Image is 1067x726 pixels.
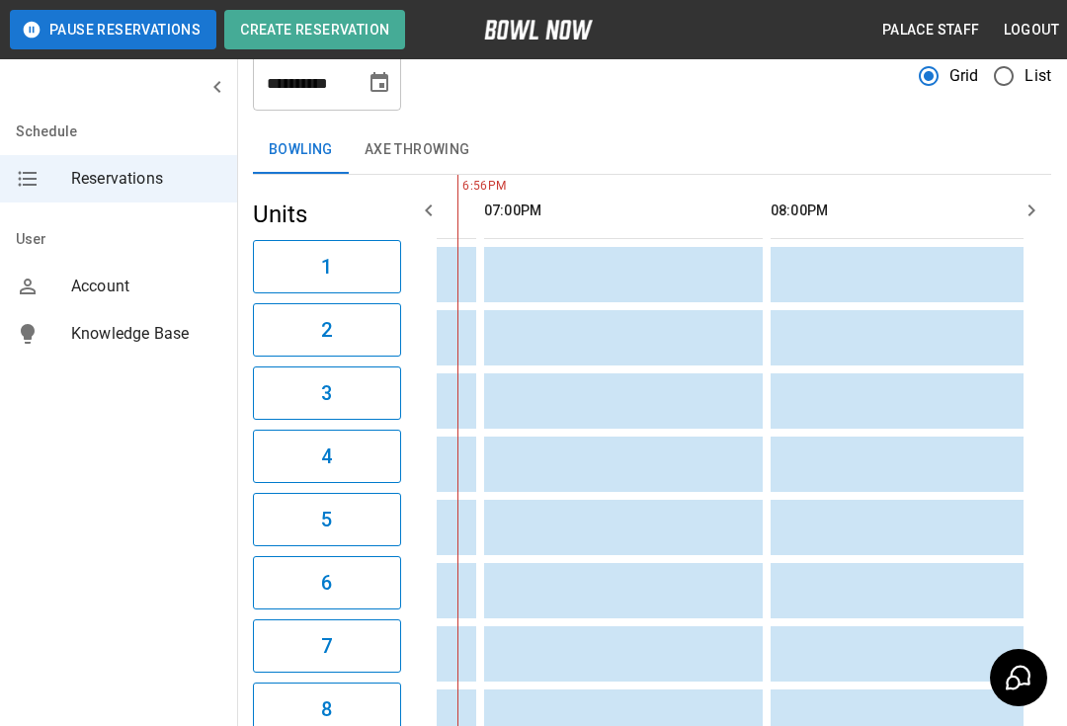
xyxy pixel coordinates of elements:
h6: 5 [321,504,332,535]
button: Palace Staff [874,12,988,48]
button: 7 [253,619,401,673]
span: List [1025,64,1051,88]
span: Grid [949,64,979,88]
button: 5 [253,493,401,546]
button: Choose date, selected date is Oct 3, 2025 [360,63,399,103]
img: logo [484,20,593,40]
button: 1 [253,240,401,293]
button: Pause Reservations [10,10,216,49]
button: AXE THROWING [349,126,486,174]
span: Account [71,275,221,298]
h6: 6 [321,567,332,599]
button: Logout [996,12,1067,48]
div: inventory tabs [253,126,1051,174]
button: 3 [253,366,401,420]
h6: 1 [321,251,332,282]
button: Create Reservation [224,10,405,49]
h6: 2 [321,314,332,346]
h6: 8 [321,693,332,725]
button: 6 [253,556,401,609]
h5: Units [253,199,401,230]
span: Knowledge Base [71,322,221,346]
button: 4 [253,430,401,483]
button: 2 [253,303,401,357]
h6: 7 [321,630,332,662]
span: Reservations [71,167,221,191]
h6: 3 [321,377,332,409]
button: Bowling [253,126,349,174]
span: 6:56PM [457,177,462,197]
h6: 4 [321,441,332,472]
